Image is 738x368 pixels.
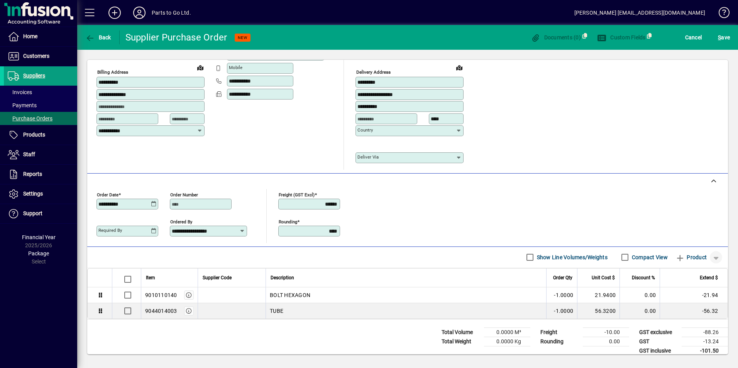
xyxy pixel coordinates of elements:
[357,154,379,160] mat-label: Deliver via
[595,30,648,44] button: Custom Fields
[553,273,572,282] span: Order Qty
[716,30,732,44] button: Save
[620,287,660,303] td: 0.00
[194,61,207,74] a: View on map
[438,327,484,337] td: Total Volume
[592,273,615,282] span: Unit Cost $
[127,6,152,20] button: Profile
[357,127,373,133] mat-label: Country
[675,251,707,263] span: Product
[718,34,721,41] span: S
[672,250,711,264] button: Product
[4,204,77,223] a: Support
[583,337,629,346] td: 0.00
[145,307,177,315] div: 9044014003
[718,31,730,44] span: ave
[279,192,315,197] mat-label: Freight (GST excl)
[620,303,660,319] td: 0.00
[484,337,530,346] td: 0.0000 Kg
[8,89,32,95] span: Invoices
[23,151,35,157] span: Staff
[279,219,297,224] mat-label: Rounding
[270,291,310,299] span: BOLT HEXAGON
[271,273,294,282] span: Description
[23,171,42,177] span: Reports
[630,253,668,261] label: Compact View
[4,86,77,99] a: Invoices
[635,346,682,356] td: GST inclusive
[682,346,728,356] td: -101.50
[23,191,43,197] span: Settings
[574,7,705,19] div: [PERSON_NAME] [EMAIL_ADDRESS][DOMAIN_NAME]
[635,327,682,337] td: GST exclusive
[4,165,77,184] a: Reports
[4,47,77,66] a: Customers
[238,35,247,40] span: NEW
[4,99,77,112] a: Payments
[23,53,49,59] span: Customers
[537,327,583,337] td: Freight
[28,250,49,257] span: Package
[535,253,608,261] label: Show Line Volumes/Weights
[713,2,728,27] a: Knowledge Base
[145,291,177,299] div: 9010110140
[4,145,77,164] a: Staff
[270,307,283,315] span: TUBE
[170,192,198,197] mat-label: Order number
[152,7,191,19] div: Parts to Go Ltd.
[484,327,530,337] td: 0.0000 M³
[23,132,45,138] span: Products
[102,6,127,20] button: Add
[660,287,728,303] td: -21.94
[529,30,583,44] button: Documents (0)
[546,303,577,319] td: -1.0000
[23,73,45,79] span: Suppliers
[583,327,629,337] td: -10.00
[4,184,77,204] a: Settings
[98,228,122,233] mat-label: Required by
[22,234,56,240] span: Financial Year
[23,33,37,39] span: Home
[685,31,702,44] span: Cancel
[8,102,37,108] span: Payments
[85,34,111,41] span: Back
[4,27,77,46] a: Home
[438,337,484,346] td: Total Weight
[203,273,232,282] span: Supplier Code
[700,273,718,282] span: Extend $
[8,115,52,122] span: Purchase Orders
[577,303,620,319] td: 56.3200
[632,273,655,282] span: Discount %
[23,210,42,216] span: Support
[125,31,227,44] div: Supplier Purchase Order
[635,337,682,346] td: GST
[4,112,77,125] a: Purchase Orders
[577,287,620,303] td: 21.9400
[229,65,242,70] mat-label: Mobile
[531,34,581,41] span: Documents (0)
[97,192,118,197] mat-label: Order date
[682,327,728,337] td: -88.26
[77,30,120,44] app-page-header-button: Back
[537,337,583,346] td: Rounding
[453,61,465,74] a: View on map
[170,219,192,224] mat-label: Ordered by
[683,30,704,44] button: Cancel
[83,30,113,44] button: Back
[682,337,728,346] td: -13.24
[660,303,728,319] td: -56.32
[597,34,646,41] span: Custom Fields
[546,287,577,303] td: -1.0000
[146,273,155,282] span: Item
[4,125,77,145] a: Products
